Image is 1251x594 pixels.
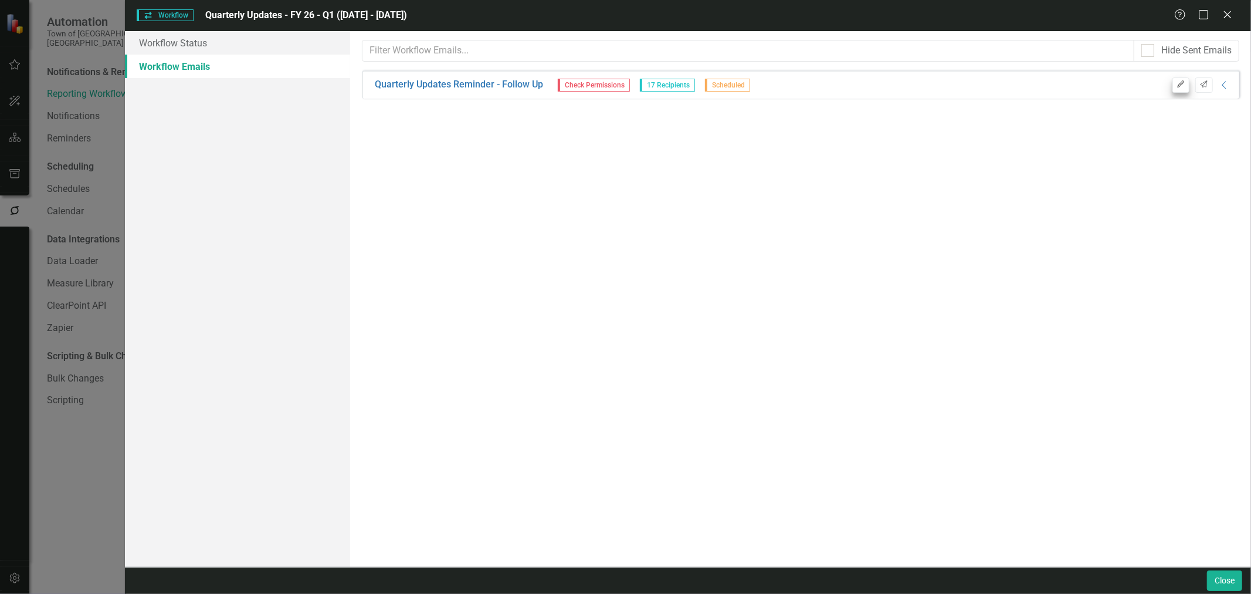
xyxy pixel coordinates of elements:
[1161,44,1232,58] div: Hide Sent Emails
[705,79,750,92] span: Scheduled
[1207,571,1242,591] button: Close
[137,9,193,21] span: Workflow
[640,79,695,92] span: 17 Recipients
[205,9,407,21] span: Quarterly Updates - FY 26 - Q1 ([DATE] - [DATE])
[362,40,1134,62] input: Filter Workflow Emails...
[558,79,630,92] span: Check Permissions
[125,55,350,78] a: Workflow Emails
[375,78,543,92] a: Quarterly Updates Reminder - Follow Up
[125,31,350,55] a: Workflow Status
